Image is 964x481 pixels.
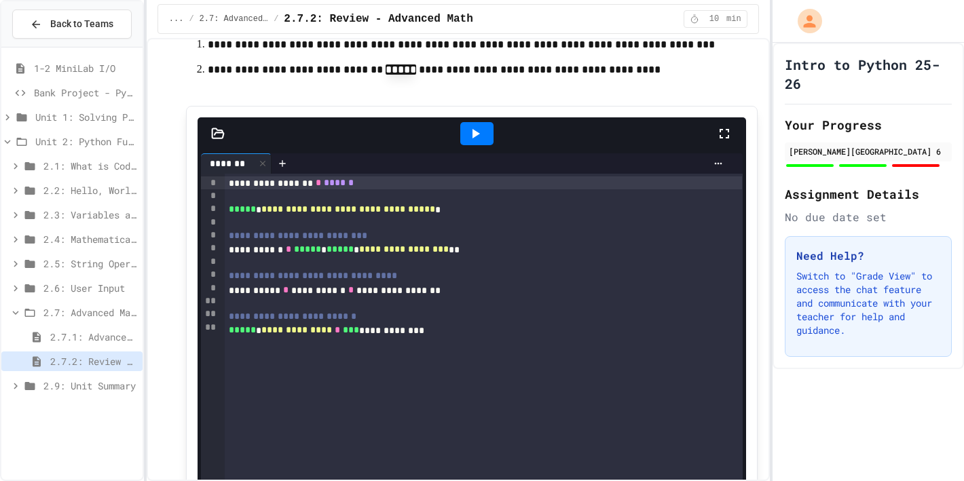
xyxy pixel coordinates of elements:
span: 2.1: What is Code? [43,159,137,173]
span: Unit 2: Python Fundamentals [35,134,137,149]
span: min [726,14,741,24]
span: 2.6: User Input [43,281,137,295]
span: 2.5: String Operators [43,256,137,271]
span: ... [169,14,184,24]
h2: Your Progress [785,115,952,134]
span: 2.9: Unit Summary [43,379,137,393]
span: 2.2: Hello, World! [43,183,137,197]
span: 10 [703,14,725,24]
div: No due date set [785,209,952,225]
span: 2.7: Advanced Math [43,305,137,320]
span: Unit 1: Solving Problems in Computer Science [35,110,137,124]
p: Switch to "Grade View" to access the chat feature and communicate with your teacher for help and ... [796,269,940,337]
span: / [274,14,278,24]
div: My Account [783,5,826,37]
span: 2.7.1: Advanced Math [50,330,137,344]
h1: Intro to Python 25-26 [785,55,952,93]
span: 2.7.2: Review - Advanced Math [50,354,137,368]
span: Back to Teams [50,17,113,31]
span: 2.7.2: Review - Advanced Math [284,11,472,27]
span: 2.4: Mathematical Operators [43,232,137,246]
div: [PERSON_NAME][GEOGRAPHIC_DATA] 6 [789,145,948,157]
h3: Need Help? [796,248,940,264]
h2: Assignment Details [785,185,952,204]
span: Bank Project - Python [34,85,137,100]
span: 1-2 MiniLab I/O [34,61,137,75]
span: 2.3: Variables and Data Types [43,208,137,222]
span: / [189,14,193,24]
span: 2.7: Advanced Math [200,14,269,24]
button: Back to Teams [12,9,132,39]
